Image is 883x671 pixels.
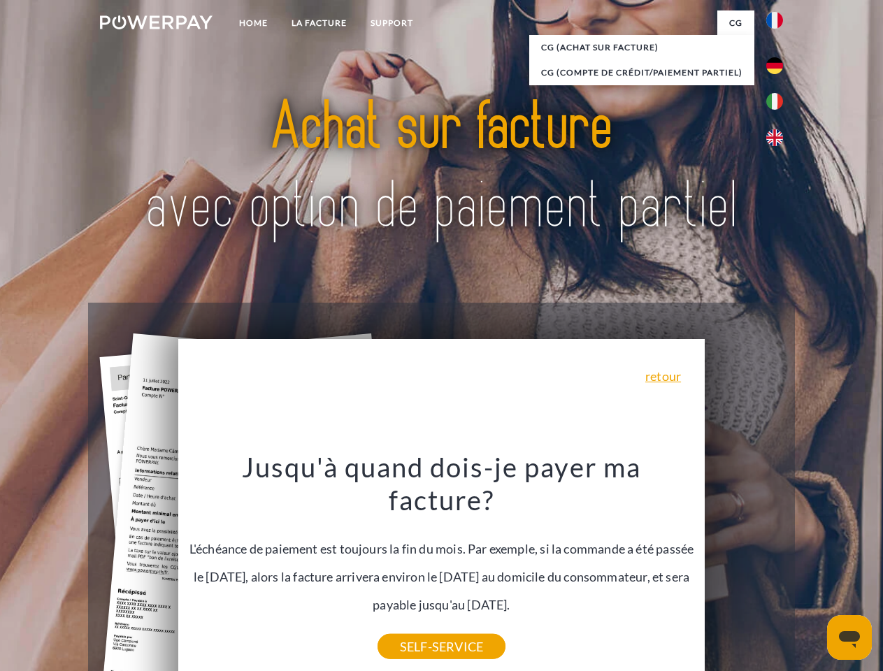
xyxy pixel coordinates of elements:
[100,15,213,29] img: logo-powerpay-white.svg
[378,634,505,659] a: SELF-SERVICE
[717,10,754,36] a: CG
[766,12,783,29] img: fr
[227,10,280,36] a: Home
[187,450,697,647] div: L'échéance de paiement est toujours la fin du mois. Par exemple, si la commande a été passée le [...
[766,57,783,74] img: de
[134,67,749,268] img: title-powerpay_fr.svg
[766,93,783,110] img: it
[187,450,697,517] h3: Jusqu'à quand dois-je payer ma facture?
[827,615,872,660] iframe: Bouton de lancement de la fenêtre de messagerie
[529,60,754,85] a: CG (Compte de crédit/paiement partiel)
[280,10,359,36] a: LA FACTURE
[645,370,681,382] a: retour
[766,129,783,146] img: en
[359,10,425,36] a: Support
[529,35,754,60] a: CG (achat sur facture)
